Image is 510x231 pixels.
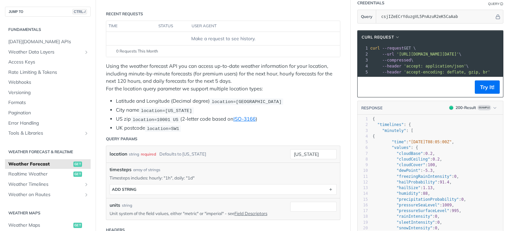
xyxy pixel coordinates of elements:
[373,157,442,162] span: : ,
[452,208,459,213] span: 995
[373,140,454,144] span: : ,
[461,197,464,202] span: 0
[373,134,375,139] span: {
[382,52,394,57] span: --url
[358,63,369,69] div: 4
[84,192,89,197] button: Show subpages for Weather on Routes
[396,203,440,207] span: "pressureSeaLevel"
[396,185,420,190] span: "hailSize"
[378,10,494,23] input: apikey
[5,210,91,216] h2: Weather Maps
[440,180,449,184] span: 91.4
[110,166,131,173] span: timesteps
[8,99,89,106] span: Formats
[382,128,406,133] span: "minutely"
[5,128,91,138] a: Tools & LibrariesShow subpages for Tools & Libraries
[233,116,256,122] a: ISO-3166
[5,27,91,33] h2: Fundamentals
[423,185,433,190] span: 1.13
[396,214,432,219] span: "rainIntensity"
[141,149,156,159] div: required
[396,163,425,167] span: "cloudCover"
[373,226,440,230] span: : ,
[358,139,368,145] div: 5
[73,223,82,228] span: get
[8,59,89,65] span: Access Keys
[370,64,468,68] span: \
[359,34,402,41] button: cURL Request
[370,46,416,51] span: GET \
[358,10,376,23] button: Query
[500,2,503,6] i: Information
[370,52,462,57] span: \
[373,214,440,219] span: : ,
[5,47,91,57] a: Weather Data LayersShow subpages for Weather Data Layers
[116,115,340,123] li: US zip (2-letter code based on )
[358,174,368,179] div: 11
[392,140,406,144] span: "time"
[382,64,401,68] span: --header
[428,163,435,167] span: 100
[5,179,91,189] a: Weather TimelinesShow subpages for Weather Timelines
[373,163,437,167] span: : ,
[477,105,491,110] span: Example
[404,70,490,74] span: 'accept-encoding: deflate, gzip, br'
[404,64,466,68] span: 'accept: application/json'
[5,149,91,155] h2: Weather Forecast & realtime
[358,162,368,168] div: 9
[5,159,91,169] a: Weather Forecastget
[396,174,452,179] span: "freezingRainIntensity"
[8,171,72,177] span: Realtime Weather
[373,208,461,213] span: : ,
[5,67,91,77] a: Rate Limiting & Tokens
[396,52,459,57] span: '[URL][DOMAIN_NAME][DATE]'
[110,184,336,194] button: ADD string
[234,211,267,216] a: Field Descriptors
[106,136,137,142] div: Query Params
[373,191,430,196] span: : ,
[133,167,160,173] div: array of strings
[106,11,143,17] div: Recent Requests
[392,145,411,150] span: "values"
[8,49,82,56] span: Weather Data Layers
[84,182,89,187] button: Show subpages for Weather Timelines
[5,7,91,17] button: JUMP TOCTRL-/
[373,117,375,121] span: {
[435,226,437,230] span: 0
[370,46,380,51] span: curl
[358,225,368,231] div: 20
[129,149,139,159] div: string
[362,34,394,40] span: cURL Request
[358,116,368,122] div: 1
[116,106,340,114] li: City name
[358,151,368,157] div: 7
[373,174,459,179] span: : ,
[358,202,368,208] div: 16
[423,168,425,173] span: -
[373,185,435,190] span: : ,
[358,145,368,151] div: 6
[373,122,411,127] span: : {
[189,21,327,32] th: user agent
[8,222,72,229] span: Weather Maps
[5,88,91,98] a: Versioning
[370,58,413,62] span: \
[122,202,132,208] div: string
[475,80,500,94] button: Try It!
[358,69,369,75] div: 5
[361,105,383,111] button: RESPONSE
[358,157,368,162] div: 8
[396,197,459,202] span: "precipitationProbability"
[358,128,368,134] div: 3
[373,203,454,207] span: : ,
[373,197,466,202] span: : ,
[435,214,437,219] span: 0
[396,168,420,173] span: "dewPoint"
[132,117,178,122] span: location=10001 US
[8,191,82,198] span: Weather on Routes
[358,185,368,191] div: 13
[396,208,449,213] span: "pressureSurfaceLevel"
[382,46,404,51] span: --request
[8,79,89,86] span: Webhooks
[425,151,433,156] span: 0.2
